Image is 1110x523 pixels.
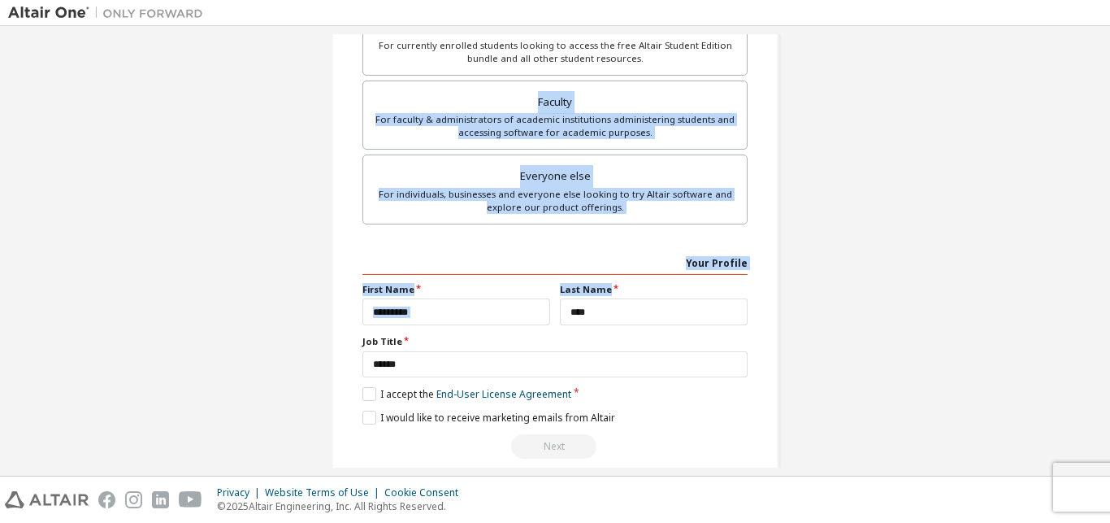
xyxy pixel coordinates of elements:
[5,491,89,508] img: altair_logo.svg
[217,499,468,513] p: © 2025 Altair Engineering, Inc. All Rights Reserved.
[373,39,737,65] div: For currently enrolled students looking to access the free Altair Student Edition bundle and all ...
[362,249,748,275] div: Your Profile
[362,335,748,348] label: Job Title
[373,188,737,214] div: For individuals, businesses and everyone else looking to try Altair software and explore our prod...
[179,491,202,508] img: youtube.svg
[373,165,737,188] div: Everyone else
[265,486,384,499] div: Website Terms of Use
[362,411,615,425] label: I would like to receive marketing emails from Altair
[125,491,142,508] img: instagram.svg
[217,486,265,499] div: Privacy
[362,387,571,401] label: I accept the
[560,283,748,296] label: Last Name
[152,491,169,508] img: linkedin.svg
[373,91,737,114] div: Faculty
[384,486,468,499] div: Cookie Consent
[8,5,211,21] img: Altair One
[373,113,737,139] div: For faculty & administrators of academic institutions administering students and accessing softwa...
[362,283,550,296] label: First Name
[362,434,748,459] div: Select your account type to continue
[98,491,115,508] img: facebook.svg
[436,387,571,401] a: End-User License Agreement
